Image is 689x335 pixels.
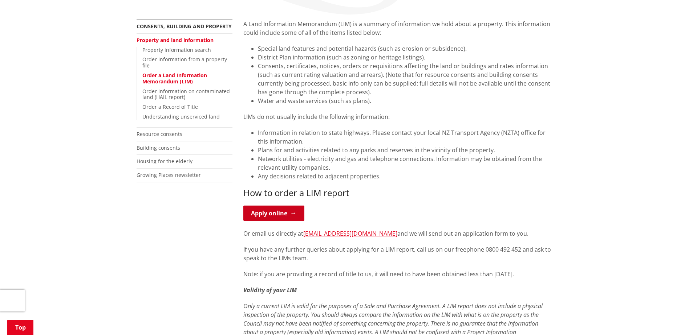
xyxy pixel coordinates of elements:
li: Network utilities - electricity and gas and telephone connections. Information may be obtained fr... [258,154,553,172]
li: Any decisions related to adjacent properties. [258,172,553,181]
li: Special land features and potential hazards (such as erosion or subsidence). [258,44,553,53]
li: Water and waste services (such as plans). [258,96,553,105]
h3: How to order a LIM report [243,188,553,198]
a: Apply online [243,206,304,221]
li: Consents, certificates, notices, orders or requisitions affecting the land or buildings and rates... [258,62,553,96]
a: Housing for the elderly [137,158,192,165]
a: Property and land information [137,37,214,44]
a: Consents, building and property [137,23,232,30]
iframe: Messenger Launcher [656,305,682,331]
a: Property information search [142,46,211,53]
p: If you have any further queries about applying for a LIM report, call us on our freephone 0800 49... [243,245,553,262]
a: Building consents [137,144,180,151]
li: Information in relation to state highways. Please contact your local NZ Transport Agency (NZTA) o... [258,128,553,146]
a: Order information on contaminated land (HAIL report) [142,88,230,101]
a: Understanding unserviced land [142,113,220,120]
p: A Land Information Memorandum (LIM) is a summary of information we hold about a property. This in... [243,20,553,37]
a: Order a Record of Title [142,103,198,110]
a: Top [7,320,33,335]
li: District Plan information (such as zoning or heritage listings). [258,53,553,62]
a: Resource consents [137,131,182,137]
li: Plans for and activities related to any parks and reserves in the vicinity of the property. [258,146,553,154]
p: Note: if you are providing a record of title to us, it will need to have been obtained less than ... [243,270,553,278]
em: Validity of your LIM [243,286,297,294]
a: Order information from a property file [142,56,227,69]
p: LIMs do not usually include the following information: [243,112,553,121]
a: Order a Land Information Memorandum (LIM) [142,72,207,85]
a: Growing Places newsletter [137,171,201,178]
a: [EMAIL_ADDRESS][DOMAIN_NAME] [303,229,397,237]
p: Or email us directly at and we will send out an application form to you. [243,229,553,238]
